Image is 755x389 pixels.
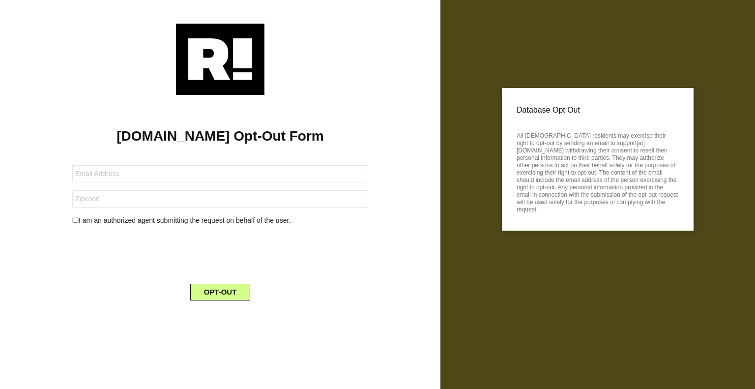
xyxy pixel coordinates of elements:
p: All [DEMOGRAPHIC_DATA] residents may exercise their right to opt-out by sending an email to suppo... [517,129,679,213]
button: OPT-OUT [190,284,251,300]
img: Retention.com [176,24,264,95]
p: Database Opt Out [517,103,679,118]
iframe: reCAPTCHA [145,234,295,272]
input: Email Address [72,165,368,182]
h1: [DOMAIN_NAME] Opt-Out Form [15,128,426,145]
div: I am an authorized agent submitting the request on behalf of the user. [65,215,376,226]
input: Zipcode [72,190,368,208]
